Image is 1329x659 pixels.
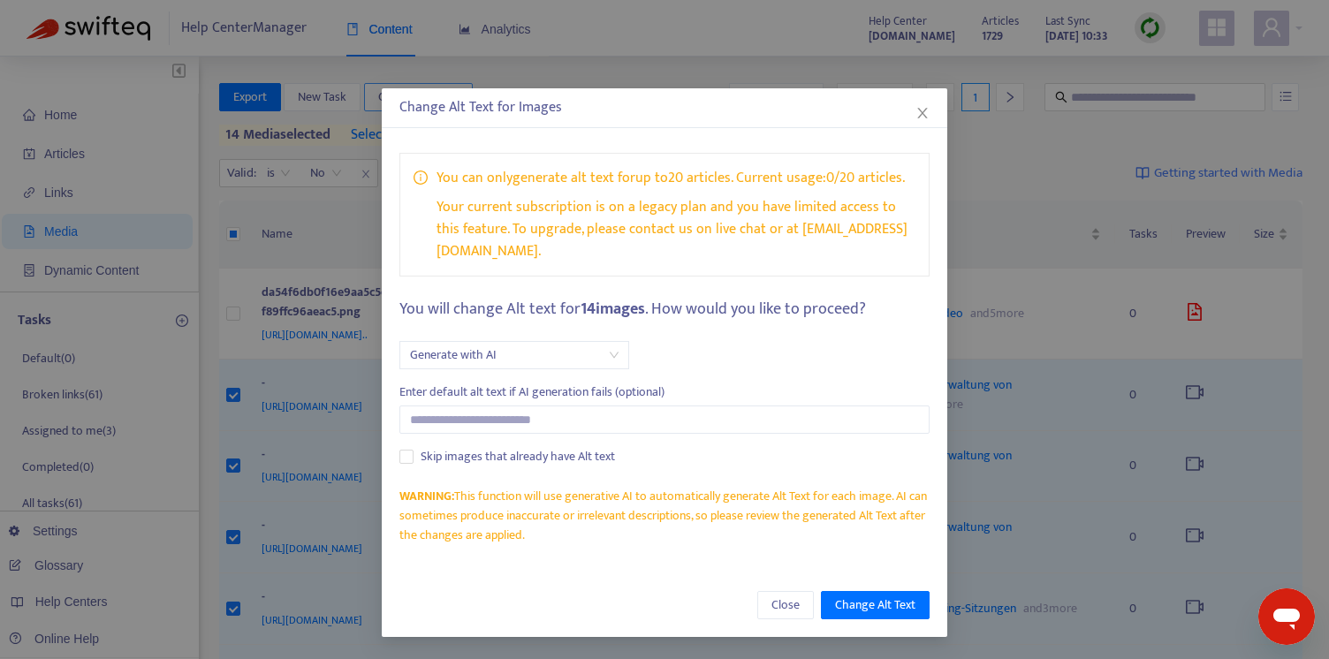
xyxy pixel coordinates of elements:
span: info-circle [414,167,428,185]
button: Change Alt Text [821,591,930,619]
span: close [915,106,930,120]
button: Close [757,591,814,619]
button: Close [913,103,932,123]
span: Close [771,595,800,615]
p: You can only generate alt text for up to 20 articles . Current usage: 0 / 20 articles . [437,167,915,189]
strong: 14 image s [581,296,645,322]
div: You will change Alt text for . How would you like to proceed? [399,297,930,322]
span: Skip images that already have Alt text [414,447,622,466]
iframe: Button to launch messaging window [1258,588,1315,645]
span: Change Alt Text [835,595,915,615]
div: Change Alt Text for Images [399,97,930,118]
span: Generate with AI [410,342,619,368]
div: Enter default alt text if AI generation fails (optional) [399,383,930,402]
p: Your current subscription is on a legacy plan and you have limited access to this feature. To upg... [437,196,915,262]
div: This function will use generative AI to automatically generate Alt Text for each image. AI can so... [399,487,930,545]
strong: WARNING: [399,486,454,506]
